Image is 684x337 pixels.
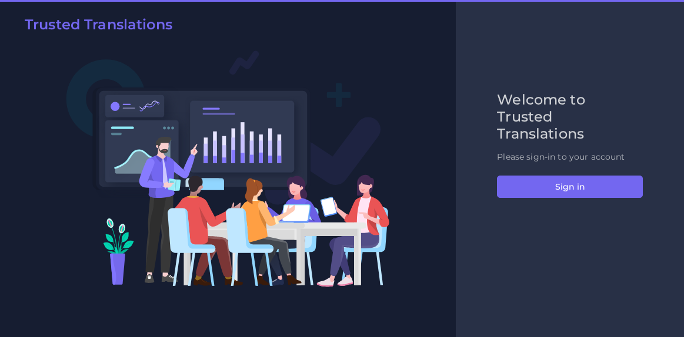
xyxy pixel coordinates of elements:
p: Please sign-in to your account [497,151,643,163]
button: Sign in [497,176,643,198]
img: Login V2 [66,50,390,287]
a: Trusted Translations [16,16,172,38]
h2: Welcome to Trusted Translations [497,92,643,142]
h2: Trusted Translations [25,16,172,33]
